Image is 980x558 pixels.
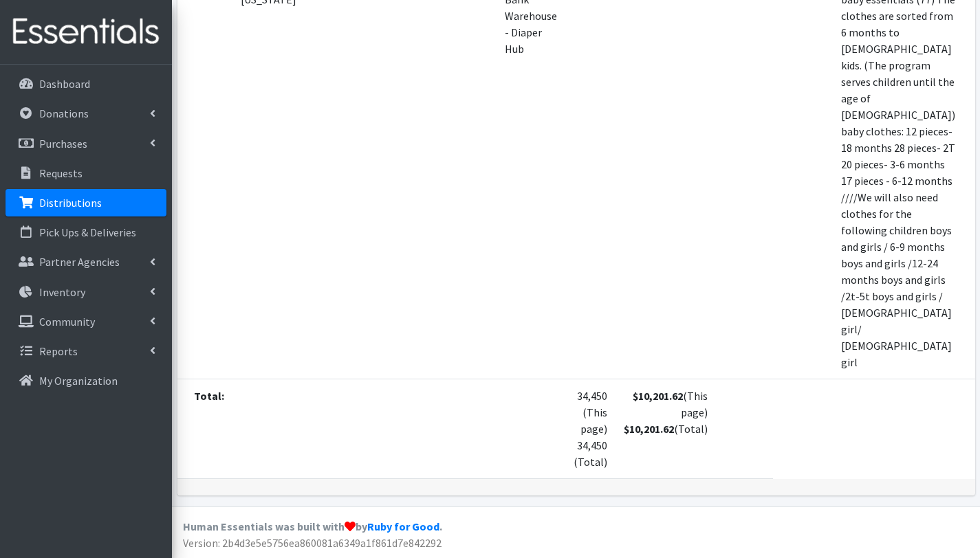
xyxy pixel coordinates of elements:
[39,107,89,120] p: Donations
[39,374,118,388] p: My Organization
[183,520,442,533] strong: Human Essentials was built with by .
[39,255,120,269] p: Partner Agencies
[6,337,166,365] a: Reports
[6,159,166,187] a: Requests
[6,130,166,157] a: Purchases
[39,225,136,239] p: Pick Ups & Deliveries
[39,137,87,150] p: Purchases
[6,248,166,276] a: Partner Agencies
[39,196,102,210] p: Distributions
[565,379,616,478] td: 34,450 (This page) 34,450 (Total)
[367,520,439,533] a: Ruby for Good
[6,9,166,55] img: HumanEssentials
[6,70,166,98] a: Dashboard
[624,422,674,436] strong: $10,201.62
[39,344,78,358] p: Reports
[6,278,166,306] a: Inventory
[194,389,224,403] strong: Total:
[6,100,166,127] a: Donations
[6,189,166,216] a: Distributions
[6,308,166,335] a: Community
[39,315,95,328] p: Community
[39,285,85,299] p: Inventory
[39,77,90,91] p: Dashboard
[39,166,83,180] p: Requests
[6,367,166,394] a: My Organization
[183,536,442,550] span: Version: 2b4d3e5e5756ea860081a6349a1f861d7e842292
[633,389,683,403] strong: $10,201.62
[6,219,166,246] a: Pick Ups & Deliveries
[616,379,716,478] td: (This page) (Total)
